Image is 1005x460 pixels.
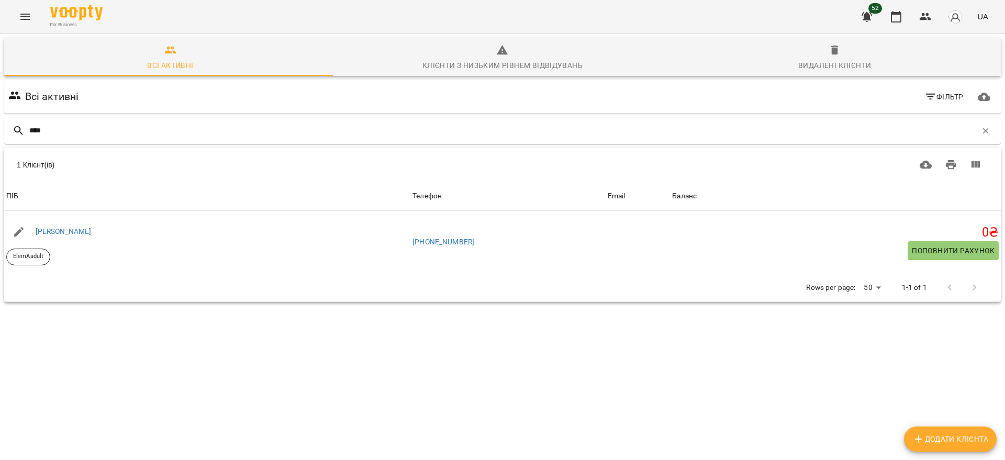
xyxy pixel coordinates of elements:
[608,190,626,203] div: Email
[50,5,103,20] img: Voopty Logo
[412,190,442,203] div: Sort
[672,225,999,241] h5: 0 ₴
[973,7,992,26] button: UA
[412,238,474,246] a: [PHONE_NUMBER]
[948,9,963,24] img: avatar_s.png
[902,283,927,293] p: 1-1 of 1
[36,227,92,235] a: [PERSON_NAME]
[17,160,484,170] div: 1 Клієнт(ів)
[798,59,871,72] div: Видалені клієнти
[6,190,18,203] div: ПІБ
[868,3,882,14] span: 52
[13,4,38,29] button: Menu
[6,249,50,265] div: ElemAadult
[939,152,964,177] button: Друк
[977,11,988,22] span: UA
[908,241,999,260] button: Поповнити рахунок
[920,87,968,106] button: Фільтр
[412,190,604,203] span: Телефон
[608,190,668,203] span: Email
[912,244,995,257] span: Поповнити рахунок
[608,190,626,203] div: Sort
[50,21,103,28] span: For Business
[806,283,855,293] p: Rows per page:
[422,59,583,72] div: Клієнти з низьким рівнем відвідувань
[147,59,193,72] div: Всі активні
[913,152,939,177] button: Завантажити CSV
[672,190,697,203] div: Sort
[6,190,408,203] span: ПІБ
[25,88,79,105] h6: Всі активні
[672,190,999,203] span: Баланс
[963,152,988,177] button: Вигляд колонок
[924,91,964,103] span: Фільтр
[6,190,18,203] div: Sort
[412,190,442,203] div: Телефон
[4,148,1001,182] div: Table Toolbar
[859,280,885,295] div: 50
[672,190,697,203] div: Баланс
[13,252,43,261] p: ElemAadult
